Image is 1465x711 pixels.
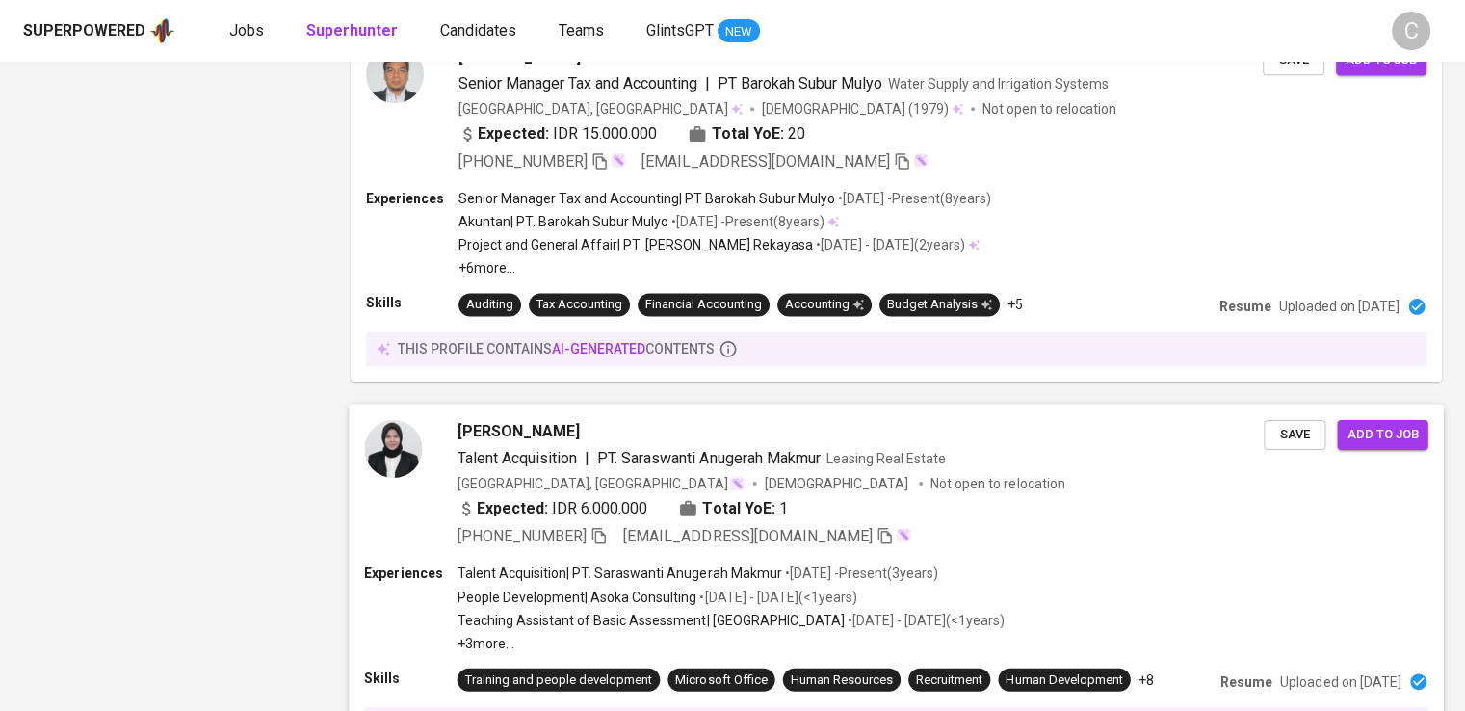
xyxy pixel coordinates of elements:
p: People Development | Asoka Consulting [458,587,697,606]
span: Leasing Real Estate [826,451,946,466]
span: | [705,72,710,95]
div: (1979) [762,99,963,118]
div: Human Development [1006,671,1122,689]
span: [DEMOGRAPHIC_DATA] [762,99,908,118]
b: Expected: [478,122,549,145]
a: Teams [559,19,608,43]
p: this profile contains contents [398,339,715,358]
div: Recruitment [916,671,982,689]
img: 6f369994120e538e68f5a47171db1b34.jpg [364,420,422,478]
span: 20 [788,122,805,145]
div: Human Resources [791,671,893,689]
span: GlintsGPT [646,21,714,39]
span: [PERSON_NAME] [458,420,580,443]
span: Senior Manager Tax and Accounting [458,74,697,92]
p: Project and General Affair | PT. [PERSON_NAME] Rekayasa [458,235,813,254]
div: IDR 6.000.000 [458,497,648,520]
div: Training and people development [465,671,653,689]
span: [PHONE_NUMBER] [458,527,587,545]
img: 6b37ea31e122029cb1d941b4f801ceb0.jpg [366,45,424,103]
span: PT. Saraswanti Anugerah Makmur [597,449,821,467]
img: magic_wand.svg [896,527,911,542]
img: magic_wand.svg [913,152,929,168]
div: [GEOGRAPHIC_DATA], [GEOGRAPHIC_DATA] [458,99,743,118]
p: Skills [366,293,458,312]
div: Accounting [785,296,864,314]
button: Add to job [1337,420,1427,450]
img: magic_wand.svg [611,152,626,168]
span: [EMAIL_ADDRESS][DOMAIN_NAME] [623,527,873,545]
span: AI-generated [552,341,645,356]
p: • [DATE] - Present ( 8 years ) [668,212,824,231]
p: +5 [1007,295,1023,314]
span: [PHONE_NUMBER] [458,152,588,171]
p: Experiences [364,564,457,583]
div: C [1392,12,1430,50]
a: Candidates [440,19,520,43]
div: Budget Analysis [887,296,992,314]
div: Financial Accounting [645,296,762,314]
span: PT Barokah Subur Mulyo [718,74,882,92]
p: • [DATE] - [DATE] ( 2 years ) [813,235,965,254]
span: 1 [779,497,788,520]
p: Uploaded on [DATE] [1280,672,1400,692]
b: Total YoE: [702,497,774,520]
p: +8 [1138,671,1154,690]
p: • [DATE] - [DATE] ( <1 years ) [845,610,1005,629]
span: Teams [559,21,604,39]
p: • [DATE] - Present ( 3 years ) [782,564,938,583]
p: Skills [364,669,457,688]
p: • [DATE] - [DATE] ( <1 years ) [696,587,856,606]
p: Not open to relocation [930,474,1064,493]
span: [DEMOGRAPHIC_DATA] [765,474,911,493]
span: Candidates [440,21,516,39]
p: Akuntan | PT. Barokah Subur Mulyo [458,212,668,231]
p: Resume [1220,672,1272,692]
p: Uploaded on [DATE] [1279,297,1400,316]
div: [GEOGRAPHIC_DATA], [GEOGRAPHIC_DATA] [458,474,746,493]
span: Save [1273,424,1316,446]
img: magic_wand.svg [729,476,745,491]
p: • [DATE] - Present ( 8 years ) [835,189,991,208]
p: Experiences [366,189,458,208]
p: +3 more ... [458,633,1006,652]
p: Resume [1219,297,1271,316]
p: +6 more ... [458,258,991,277]
span: [EMAIL_ADDRESS][DOMAIN_NAME] [641,152,890,171]
div: Superpowered [23,20,145,42]
span: | [585,447,589,470]
a: [PERSON_NAME]Senior Manager Tax and Accounting|PT Barokah Subur MulyoWater Supply and Irrigation ... [351,30,1442,382]
span: Talent Acquisition [458,449,577,467]
div: Tax Accounting [536,296,622,314]
span: NEW [718,22,760,41]
div: Auditing [466,296,513,314]
a: Superhunter [306,19,402,43]
div: IDR 15.000.000 [458,122,657,145]
p: Senior Manager Tax and Accounting | PT Barokah Subur Mulyo [458,189,835,208]
img: app logo [149,16,175,45]
b: Superhunter [306,21,398,39]
span: Add to job [1347,424,1418,446]
a: GlintsGPT NEW [646,19,760,43]
a: Jobs [229,19,268,43]
div: Microsoft Office [675,671,767,689]
b: Total YoE: [712,122,784,145]
p: Teaching Assistant of Basic Assessment | [GEOGRAPHIC_DATA] [458,610,845,629]
span: Jobs [229,21,264,39]
p: Talent Acquisition | PT. Saraswanti Anugerah Makmur [458,564,782,583]
b: Expected: [477,497,548,520]
a: Superpoweredapp logo [23,16,175,45]
p: Not open to relocation [982,99,1116,118]
span: Water Supply and Irrigation Systems [888,76,1109,92]
button: Save [1264,420,1325,450]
